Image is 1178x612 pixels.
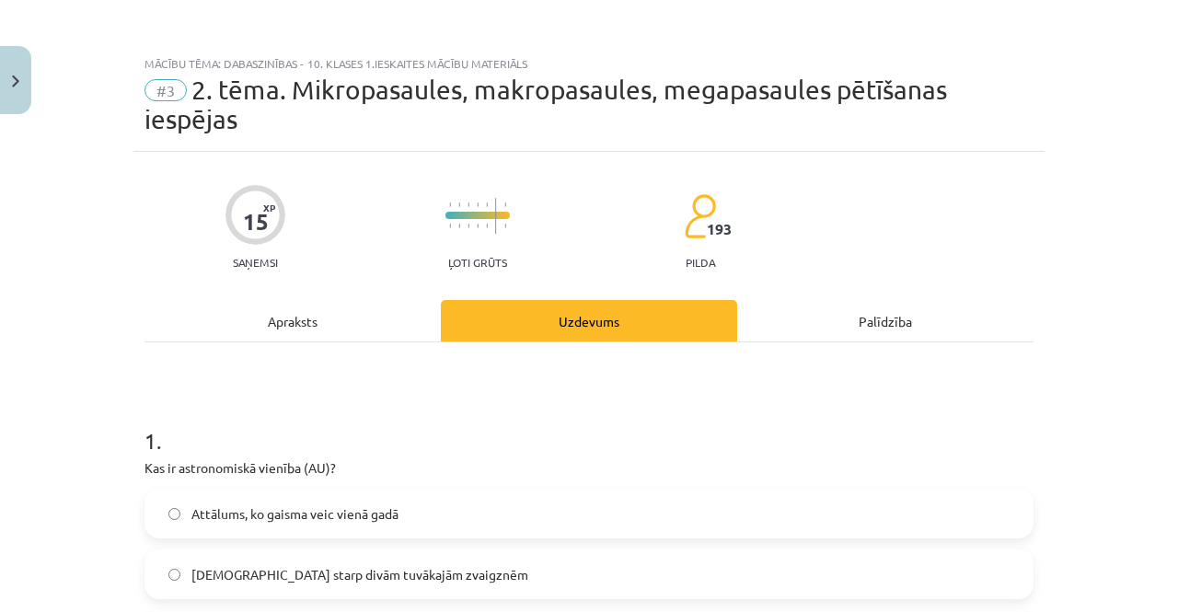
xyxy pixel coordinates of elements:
[441,300,737,341] div: Uzdevums
[477,202,479,207] img: icon-short-line-57e1e144782c952c97e751825c79c345078a6d821885a25fce030b3d8c18986b.svg
[144,79,187,101] span: #3
[686,256,715,269] p: pilda
[458,224,460,228] img: icon-short-line-57e1e144782c952c97e751825c79c345078a6d821885a25fce030b3d8c18986b.svg
[263,202,275,213] span: XP
[191,504,398,524] span: Attālums, ko gaisma veic vienā gadā
[144,57,1034,70] div: Mācību tēma: Dabaszinības - 10. klases 1.ieskaites mācību materiāls
[458,202,460,207] img: icon-short-line-57e1e144782c952c97e751825c79c345078a6d821885a25fce030b3d8c18986b.svg
[144,458,1034,478] p: Kas ir astronomiskā vienība (AU)?
[191,565,528,584] span: [DEMOGRAPHIC_DATA] starp divām tuvākajām zvaigznēm
[448,256,507,269] p: Ļoti grūts
[144,75,947,134] span: 2. tēma. Mikropasaules, makropasaules, megapasaules pētīšanas iespējas
[12,75,19,87] img: icon-close-lesson-0947bae3869378f0d4975bcd49f059093ad1ed9edebbc8119c70593378902aed.svg
[504,224,506,228] img: icon-short-line-57e1e144782c952c97e751825c79c345078a6d821885a25fce030b3d8c18986b.svg
[486,202,488,207] img: icon-short-line-57e1e144782c952c97e751825c79c345078a6d821885a25fce030b3d8c18986b.svg
[243,209,269,235] div: 15
[477,224,479,228] img: icon-short-line-57e1e144782c952c97e751825c79c345078a6d821885a25fce030b3d8c18986b.svg
[486,224,488,228] img: icon-short-line-57e1e144782c952c97e751825c79c345078a6d821885a25fce030b3d8c18986b.svg
[449,202,451,207] img: icon-short-line-57e1e144782c952c97e751825c79c345078a6d821885a25fce030b3d8c18986b.svg
[737,300,1034,341] div: Palīdzība
[168,569,180,581] input: [DEMOGRAPHIC_DATA] starp divām tuvākajām zvaigznēm
[468,202,469,207] img: icon-short-line-57e1e144782c952c97e751825c79c345078a6d821885a25fce030b3d8c18986b.svg
[168,508,180,520] input: Attālums, ko gaisma veic vienā gadā
[468,224,469,228] img: icon-short-line-57e1e144782c952c97e751825c79c345078a6d821885a25fce030b3d8c18986b.svg
[144,300,441,341] div: Apraksts
[707,221,732,237] span: 193
[225,256,285,269] p: Saņemsi
[495,198,497,234] img: icon-long-line-d9ea69661e0d244f92f715978eff75569469978d946b2353a9bb055b3ed8787d.svg
[144,396,1034,453] h1: 1 .
[684,193,716,239] img: students-c634bb4e5e11cddfef0936a35e636f08e4e9abd3cc4e673bd6f9a4125e45ecb1.svg
[504,202,506,207] img: icon-short-line-57e1e144782c952c97e751825c79c345078a6d821885a25fce030b3d8c18986b.svg
[449,224,451,228] img: icon-short-line-57e1e144782c952c97e751825c79c345078a6d821885a25fce030b3d8c18986b.svg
